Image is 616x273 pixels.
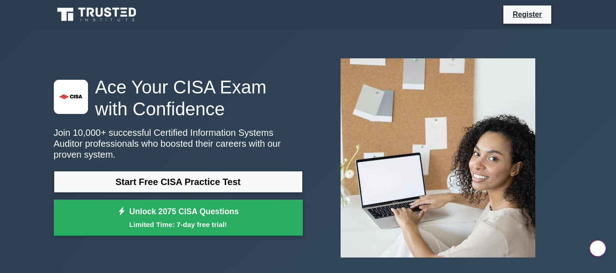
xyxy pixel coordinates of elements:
small: Limited Time: 7-day free trial! [65,219,291,230]
a: Unlock 2075 CISA QuestionsLimited Time: 7-day free trial! [54,200,303,236]
a: Start Free CISA Practice Test [54,171,303,193]
p: Join 10,000+ successful Certified Information Systems Auditor professionals who boosted their car... [54,127,303,160]
h1: Ace Your CISA Exam with Confidence [54,76,303,120]
a: Register [507,9,547,20]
